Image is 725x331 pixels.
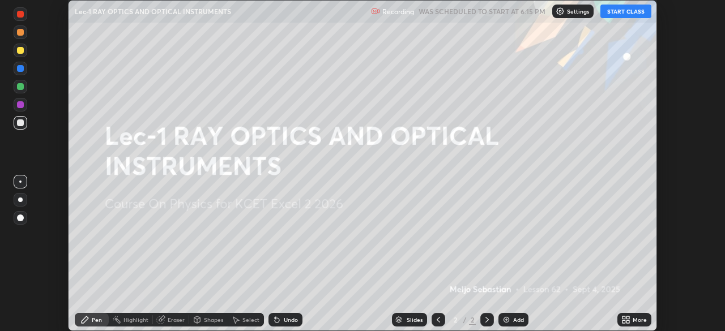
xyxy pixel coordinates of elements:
div: Undo [284,317,298,323]
button: START CLASS [600,5,651,18]
p: Settings [567,8,589,14]
p: Lec-1 RAY OPTICS AND OPTICAL INSTRUMENTS [75,7,231,16]
div: More [633,317,647,323]
div: Slides [407,317,423,323]
img: add-slide-button [502,315,511,324]
p: Recording [382,7,414,16]
div: Highlight [123,317,148,323]
img: class-settings-icons [556,7,565,16]
div: Pen [92,317,102,323]
div: Select [242,317,259,323]
div: Shapes [204,317,223,323]
h5: WAS SCHEDULED TO START AT 6:15 PM [419,6,545,16]
div: / [463,316,467,323]
div: Eraser [168,317,185,323]
div: Add [513,317,524,323]
img: recording.375f2c34.svg [371,7,380,16]
div: 2 [469,315,476,325]
div: 2 [450,316,461,323]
